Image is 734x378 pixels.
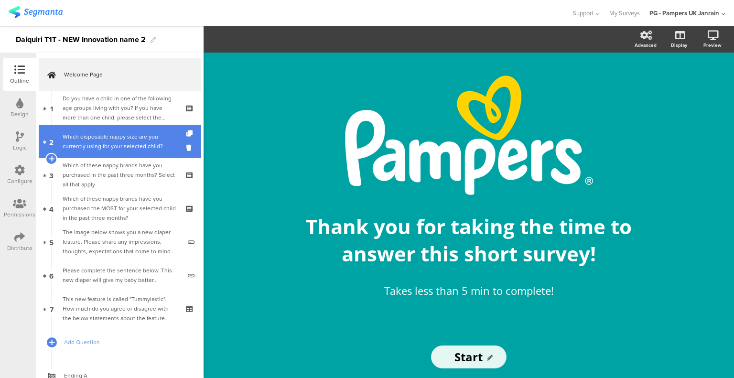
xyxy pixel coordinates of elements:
i: Delete [186,143,194,152]
div: Configure [7,177,32,185]
a: 4 Which of these nappy brands have you purchased the MOST for your selected child in the past thr... [39,192,201,225]
span: Add Question [64,337,186,347]
a: 3 Which of these nappy brands have you purchased in the past three months? Select all that apply [39,158,201,192]
div: Permissions [4,210,35,219]
a: Welcome Page [39,58,201,91]
div: Outline [10,76,29,85]
i: Duplicate [186,130,194,137]
span: 5 [49,237,54,247]
span: Welcome Page [64,70,186,79]
div: Daiquiri T1T - NEW Innovation name 2 [16,32,146,47]
input: Start [431,346,507,368]
span: 6 [49,270,54,281]
span: 1 [50,103,53,113]
div: The image below shows you a new diaper feature. Please share any impressions, thoughts, expectati... [63,227,181,256]
span: 2 [49,136,54,147]
a: 7 This new feature is called "Tummylastic". How much do you agree or disagree with the below stat... [39,292,201,325]
a: 2 Which disposable nappy size are you currently using for your selected child? [39,125,201,158]
span: 7 [50,303,54,314]
div: Which of these nappy brands have you purchased the MOST for your selected child in the past three... [63,194,177,223]
div: Which of these nappy brands have you purchased in the past three months? Select all that apply [63,161,177,189]
div: PG - Pampers UK Janrain [649,9,719,18]
div: Display [671,42,687,49]
div: Distribute [7,244,32,252]
p: Takes less than 5 min to complete! [302,283,636,299]
img: segmanta logo [9,6,63,18]
div: Preview [703,42,722,49]
div: Which disposable nappy size are you currently using for your selected child? [63,132,177,151]
div: Design [11,110,29,119]
a: 1 Do you have a child in one of the following age groups living with you? If you have more than o... [39,91,201,125]
div: Please complete the sentence below. This new diaper will give my baby better... [63,266,181,285]
span: Support [572,9,594,18]
div: Advanced [635,42,657,49]
a: 6 Please complete the sentence below. This new diaper will give my baby better... [39,259,201,292]
div: This new feature is called "Tummylastic". How much do you agree or disagree with the below statem... [63,294,177,323]
div: Logic [13,143,27,152]
p: Thank you for taking the time to answer this short survey! [292,213,646,267]
div: Do you have a child in one of the following age groups living with you? If you have more than one... [63,94,177,122]
a: 5 The image below shows you a new diaper feature. Please share any impressions, thoughts, expecta... [39,225,201,259]
span: 4 [49,203,54,214]
span: 3 [49,170,54,180]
